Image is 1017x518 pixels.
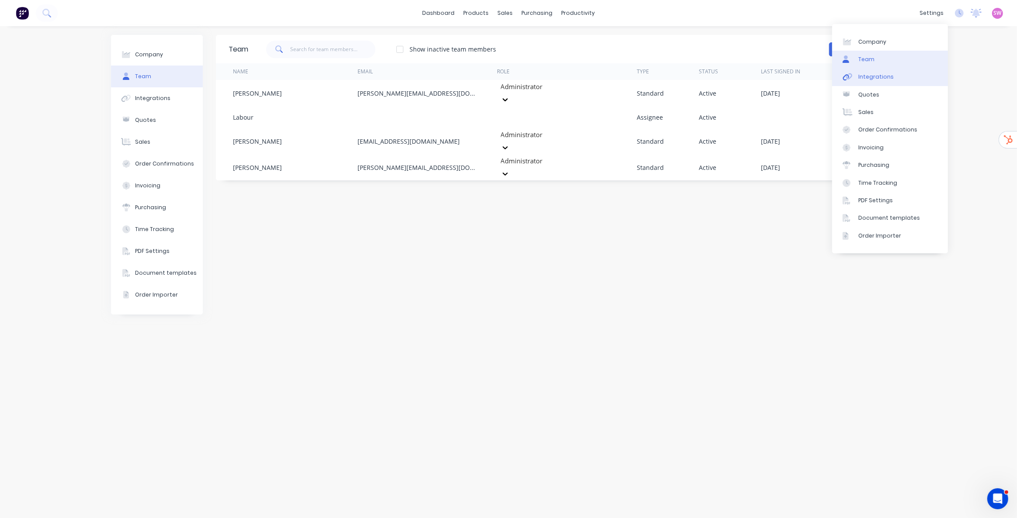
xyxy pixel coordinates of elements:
button: PDF Settings [111,240,203,262]
div: Order Importer [858,232,901,240]
div: Purchasing [858,161,889,169]
button: Time Tracking [111,218,203,240]
div: Email [358,68,373,76]
button: Order Confirmations [111,153,203,175]
div: Purchasing [135,204,166,211]
div: sales [493,7,517,20]
button: Invoicing [111,175,203,197]
div: Active [699,89,716,98]
div: Integrations [858,73,894,81]
button: Add team member [829,42,893,56]
div: Company [858,38,886,46]
div: Assignee [637,113,663,122]
button: Purchasing [111,197,203,218]
div: Team [135,73,151,80]
input: Search for team members... [290,41,375,58]
a: Purchasing [832,156,948,174]
div: Time Tracking [858,179,897,187]
div: productivity [557,7,599,20]
div: Show inactive team members [410,45,496,54]
button: Quotes [111,109,203,131]
a: PDF Settings [832,192,948,209]
div: [PERSON_NAME][EMAIL_ADDRESS][DOMAIN_NAME] [358,89,480,98]
div: Team [858,55,875,63]
div: Standard [637,163,664,172]
a: Order Confirmations [832,121,948,138]
div: Invoicing [858,144,884,152]
div: Last signed in [761,68,801,76]
span: SW [994,9,1002,17]
div: Active [699,113,716,122]
a: Company [832,33,948,50]
div: Quotes [858,91,879,99]
a: Team [832,51,948,68]
a: Document templates [832,209,948,227]
div: Integrations [135,94,170,102]
div: Order Confirmations [858,126,917,134]
div: [DATE] [761,137,781,146]
div: Company [135,51,163,59]
a: Quotes [832,86,948,104]
a: Integrations [832,68,948,86]
div: Sales [135,138,150,146]
div: Team [229,44,249,55]
div: Active [699,137,716,146]
button: Team [111,66,203,87]
a: Invoicing [832,139,948,156]
a: Order Importer [832,227,948,245]
div: Order Confirmations [135,160,194,168]
div: Status [699,68,718,76]
div: [DATE] [761,89,781,98]
div: [DATE] [761,163,781,172]
div: purchasing [517,7,557,20]
div: Invoicing [135,182,160,190]
div: Sales [858,108,874,116]
div: Name [233,68,249,76]
div: [EMAIL_ADDRESS][DOMAIN_NAME] [358,137,460,146]
div: Labour [233,113,254,122]
a: Sales [832,104,948,121]
div: [PERSON_NAME] [233,137,282,146]
div: [PERSON_NAME] [233,89,282,98]
div: PDF Settings [135,247,170,255]
div: [PERSON_NAME] [233,163,282,172]
div: Document templates [135,269,197,277]
div: products [459,7,493,20]
button: Company [111,44,203,66]
a: dashboard [418,7,459,20]
iframe: Intercom live chat [987,488,1008,509]
img: Factory [16,7,29,20]
div: Active [699,163,716,172]
div: Standard [637,89,664,98]
div: Quotes [135,116,156,124]
div: [PERSON_NAME][EMAIL_ADDRESS][DOMAIN_NAME] [358,163,480,172]
div: Type [637,68,649,76]
button: Order Importer [111,284,203,306]
button: Sales [111,131,203,153]
div: Document templates [858,214,920,222]
div: Order Importer [135,291,178,299]
div: Time Tracking [135,225,174,233]
div: Role [497,68,510,76]
div: PDF Settings [858,197,893,204]
a: Time Tracking [832,174,948,191]
button: Document templates [111,262,203,284]
div: Standard [637,137,664,146]
button: Integrations [111,87,203,109]
div: settings [915,7,948,20]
